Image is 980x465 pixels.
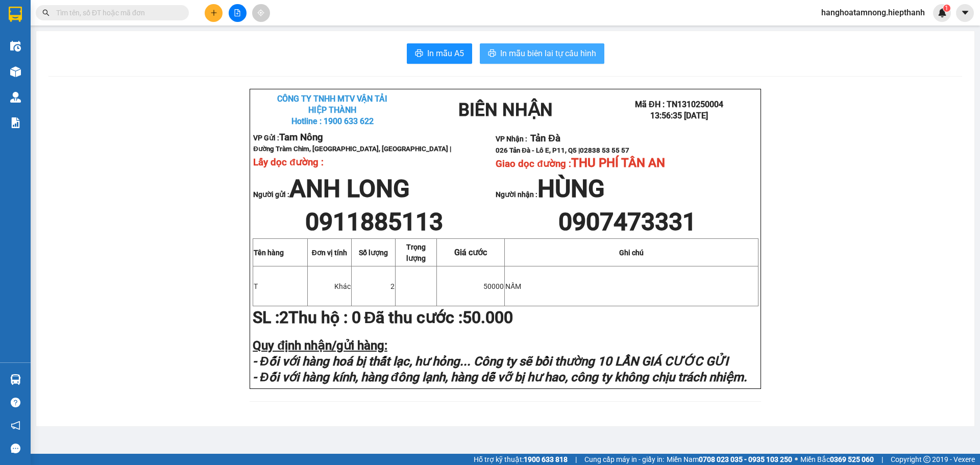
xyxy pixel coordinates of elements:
[945,5,948,12] span: 1
[406,243,426,262] span: Trọng lượng
[10,374,21,385] img: warehouse-icon
[881,454,883,465] span: |
[390,282,395,290] span: 2
[253,370,747,384] strong: - Đối với hàng kính, hàng đông lạnh, hàng dễ vỡ bị hư hao, công ty không chịu trách nhiệm.
[956,4,974,22] button: caret-down
[699,455,792,463] strong: 0708 023 035 - 0935 103 250
[305,207,443,236] span: 0911885113
[253,157,323,168] span: Lấy dọc đường :
[312,249,347,257] strong: Đơn vị tính
[480,43,604,64] button: printerIn mẫu biên lai tự cấu hình
[961,8,970,17] span: caret-down
[943,5,950,12] sup: 1
[308,105,356,115] strong: HIỆP THÀNH
[458,100,553,120] strong: BIÊN NHẬN
[830,455,874,463] strong: 0369 525 060
[254,282,258,290] span: T
[575,454,577,465] span: |
[10,66,21,77] img: warehouse-icon
[10,92,21,103] img: warehouse-icon
[253,190,410,199] strong: Người gửi :
[571,156,665,170] span: THU PHÍ TÂN AN
[252,4,270,22] button: aim
[253,145,451,153] span: Đường Tràm Chim, [GEOGRAPHIC_DATA], [GEOGRAPHIC_DATA] |
[253,354,728,369] strong: - Đối với hàng hoá bị thất lạc, hư hỏng... Công ty sẽ bồi thường 10 LẦN GIÁ CƯỚC GỬI
[505,282,521,290] span: NẤM
[496,146,629,154] span: 026 Tản Đà - Lô E, P11, Q5 |
[488,49,496,59] span: printer
[253,134,323,142] strong: VP Gửi :
[813,6,933,19] span: hanghoatamnong.hiepthanh
[352,308,517,327] span: Đã thu cước :
[795,457,798,461] span: ⚪️
[496,190,605,199] strong: Người nhận :
[254,249,284,257] strong: Tên hàng
[352,308,361,327] span: 0
[205,4,223,22] button: plus
[537,174,605,203] span: HÙNG
[229,4,247,22] button: file-add
[11,421,20,430] span: notification
[253,338,387,353] strong: Quy định nhận/gửi hàng:
[530,133,560,144] span: Tản Đà
[56,7,177,18] input: Tìm tên, số ĐT hoặc mã đơn
[279,132,323,143] span: Tam Nông
[584,454,664,465] span: Cung cấp máy in - giấy in:
[407,43,472,64] button: printerIn mẫu A5
[288,308,348,327] strong: Thu hộ :
[359,249,388,257] span: Số lượng
[667,454,792,465] span: Miền Nam
[234,9,241,16] span: file-add
[334,282,351,290] span: Khác
[923,456,930,463] span: copyright
[474,454,568,465] span: Hỗ trợ kỹ thuật:
[462,308,513,327] span: 50.000
[635,100,723,109] span: Mã ĐH : TN1310250004
[277,94,387,104] strong: CÔNG TY TNHH MTV VẬN TẢI
[500,47,596,60] span: In mẫu biên lai tự cấu hình
[454,248,487,257] span: Giá cước
[938,8,947,17] img: icon-new-feature
[800,454,874,465] span: Miền Bắc
[253,308,288,327] strong: SL :
[483,282,504,290] span: 50000
[650,111,708,120] span: 13:56:35 [DATE]
[42,9,50,16] span: search
[524,455,568,463] strong: 1900 633 818
[279,308,288,327] span: 2
[10,41,21,52] img: warehouse-icon
[427,47,464,60] span: In mẫu A5
[11,398,20,407] span: question-circle
[210,9,217,16] span: plus
[496,158,665,169] span: Giao dọc đường :
[415,49,423,59] span: printer
[558,207,696,236] span: 0907473331
[580,146,629,154] span: 02838 53 55 57
[289,174,410,203] span: ANH LONG
[257,9,264,16] span: aim
[619,249,644,257] strong: Ghi chú
[11,444,20,453] span: message
[291,116,374,126] span: Hotline : 1900 633 622
[10,117,21,128] img: solution-icon
[9,7,22,22] img: logo-vxr
[496,135,560,143] strong: VP Nhận :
